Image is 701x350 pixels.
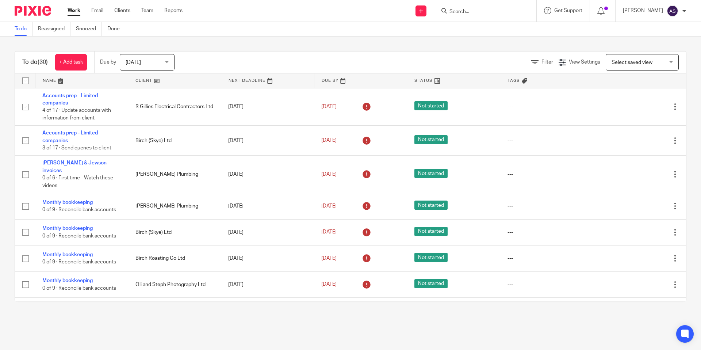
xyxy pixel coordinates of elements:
a: Accounts prep - Limited companies [42,130,98,143]
h1: To do [22,58,48,66]
a: [PERSON_NAME] & Jewson invoices [42,160,107,173]
div: --- [507,171,586,178]
a: Monthly bookkeeping [42,252,93,257]
a: Monthly bookkeeping [42,200,93,205]
td: [DATE] [221,297,314,323]
span: [DATE] [321,256,337,261]
span: [DATE] [321,203,337,209]
span: 0 of 9 · Reconcile bank accounts [42,286,116,291]
td: Oli and Steph Photography Ltd [128,271,221,297]
span: [DATE] [321,282,337,287]
td: Birch (Skye) Ltd [128,219,221,245]
p: Due by [100,58,116,66]
td: Chocolates of Glenshiel Limited [128,297,221,323]
span: [DATE] [321,104,337,109]
img: Pixie [15,6,51,16]
div: --- [507,103,586,110]
span: Not started [414,135,448,144]
span: 0 of 9 · Reconcile bank accounts [42,208,116,213]
span: Not started [414,279,448,288]
a: + Add task [55,54,87,71]
input: Search [449,9,514,15]
div: --- [507,255,586,262]
td: [DATE] [221,219,314,245]
a: Done [107,22,125,36]
a: Team [141,7,153,14]
td: [DATE] [221,88,314,126]
td: Birch (Skye) Ltd [128,126,221,156]
span: Not started [414,201,448,210]
td: [DATE] [221,156,314,193]
a: Reassigned [38,22,70,36]
a: Work [68,7,80,14]
span: Not started [414,227,448,236]
div: --- [507,281,586,288]
a: Clients [114,7,130,14]
div: --- [507,202,586,210]
td: Birch Roasting Co Ltd [128,246,221,271]
span: [DATE] [321,172,337,177]
a: To do [15,22,32,36]
div: --- [507,137,586,144]
span: 3 of 17 · Send queries to client [42,145,111,151]
span: 0 of 6 · First time - Watch these videos [42,175,113,188]
td: [DATE] [221,193,314,219]
td: [DATE] [221,246,314,271]
a: Accounts prep - Limited companies [42,93,98,106]
span: Not started [414,253,448,262]
span: [DATE] [321,230,337,235]
span: Filter [541,60,553,65]
span: View Settings [569,60,600,65]
a: Email [91,7,103,14]
span: [DATE] [126,60,141,65]
td: [DATE] [221,126,314,156]
a: Snoozed [76,22,102,36]
div: --- [507,229,586,236]
td: [PERSON_NAME] Plumbing [128,193,221,219]
span: Tags [507,79,520,83]
span: 4 of 17 · Update accounts with information from client [42,108,111,121]
span: Not started [414,101,448,110]
p: [PERSON_NAME] [623,7,663,14]
span: (30) [38,59,48,65]
td: [PERSON_NAME] Plumbing [128,156,221,193]
td: [DATE] [221,271,314,297]
img: svg%3E [667,5,678,17]
span: 0 of 9 · Reconcile bank accounts [42,233,116,239]
a: Reports [164,7,183,14]
span: Not started [414,169,448,178]
a: Monthly bookkeeping [42,278,93,283]
span: 0 of 9 · Reconcile bank accounts [42,259,116,265]
span: Get Support [554,8,582,13]
span: [DATE] [321,138,337,143]
span: Select saved view [612,60,652,65]
td: R Gillies Electrical Contractors Ltd [128,88,221,126]
a: Monthly bookkeeping [42,226,93,231]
